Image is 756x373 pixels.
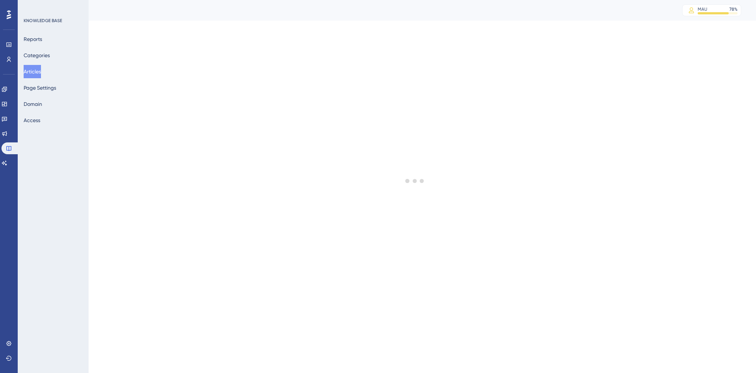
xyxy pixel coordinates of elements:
[24,65,41,78] button: Articles
[24,49,50,62] button: Categories
[24,81,56,94] button: Page Settings
[24,18,62,24] div: KNOWLEDGE BASE
[729,6,738,12] div: 78 %
[698,6,707,12] div: MAU
[24,97,42,111] button: Domain
[24,114,40,127] button: Access
[24,32,42,46] button: Reports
